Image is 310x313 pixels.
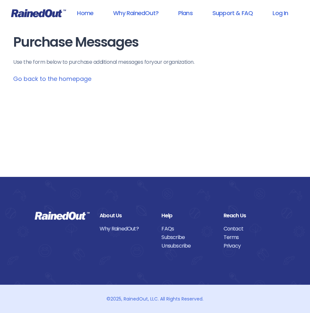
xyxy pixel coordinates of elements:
a: Support & FAQ [204,6,261,20]
a: Home [68,6,102,20]
a: FAQs [161,225,213,233]
div: Reach Us [224,211,275,220]
div: About Us [100,211,152,220]
a: Subscribe [161,233,213,242]
h1: Purchase Messages [13,35,297,50]
p: Use the form below to purchase additional messages for your organization . [13,58,297,66]
a: Log In [264,6,297,20]
a: Go back to the homepage [13,75,91,83]
a: Privacy [224,242,275,250]
a: Plans [170,6,201,20]
a: Contact [224,225,275,233]
div: Help [161,211,213,220]
a: Unsubscribe [161,242,213,250]
a: Why RainedOut? [100,225,152,233]
a: Terms [224,233,275,242]
a: Why RainedOut? [105,6,167,20]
